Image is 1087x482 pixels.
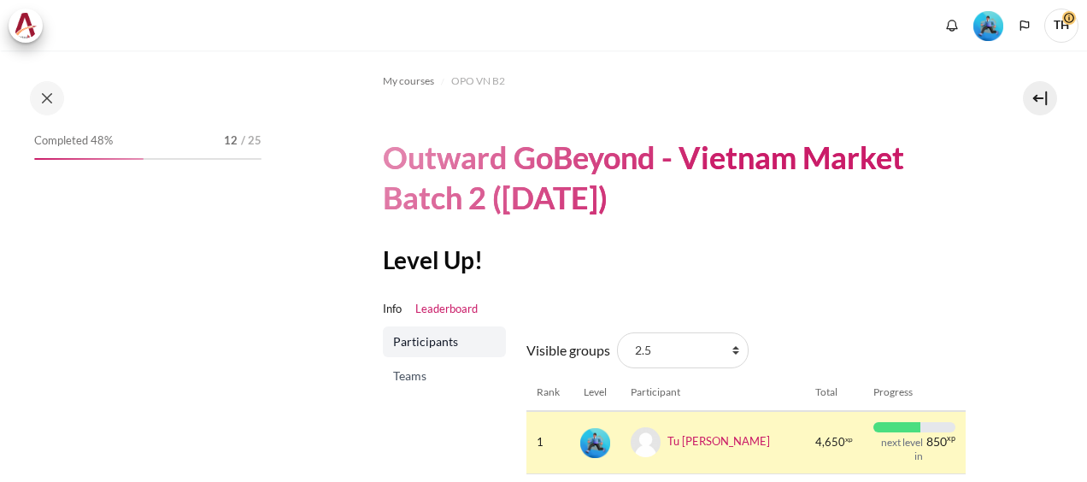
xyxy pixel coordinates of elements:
[973,9,1003,41] div: Level #3
[451,73,505,89] span: OPO VN B2
[1044,9,1078,43] span: TH
[393,333,499,350] span: Participants
[845,438,853,442] span: xp
[383,326,506,357] a: Participants
[14,13,38,38] img: Architeck
[815,434,845,451] span: 4,650
[926,436,947,448] span: 850
[383,138,966,218] h1: Outward GoBeyond - Vietnam Market Batch 2 ([DATE])
[34,158,144,160] div: 48%
[393,367,499,385] span: Teams
[415,301,478,318] a: Leaderboard
[526,340,610,361] label: Visible groups
[383,301,402,318] a: Info
[873,436,922,463] div: next level in
[383,361,506,391] a: Teams
[863,374,965,411] th: Progress
[580,426,610,458] div: Level #3
[241,132,261,150] span: / 25
[383,244,966,275] h2: Level Up!
[805,374,863,411] th: Total
[451,71,505,91] a: OPO VN B2
[570,374,620,411] th: Level
[224,132,238,150] span: 12
[667,434,770,448] a: Tu [PERSON_NAME]
[939,13,965,38] div: Show notification window with no new notifications
[1012,13,1037,38] button: Languages
[947,436,955,441] span: xp
[526,411,570,474] td: 1
[973,11,1003,41] img: Level #3
[580,428,610,458] img: Level #3
[34,132,113,150] span: Completed 48%
[9,9,51,43] a: Architeck Architeck
[620,374,806,411] th: Participant
[383,68,966,95] nav: Navigation bar
[526,374,570,411] th: Rank
[383,71,434,91] a: My courses
[967,9,1010,41] a: Level #3
[1044,9,1078,43] a: User menu
[383,73,434,89] span: My courses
